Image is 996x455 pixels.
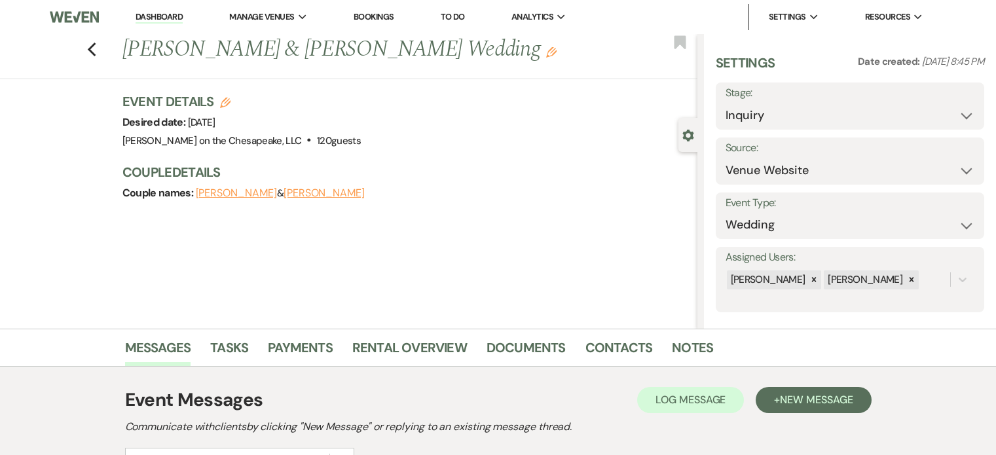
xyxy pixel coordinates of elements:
[682,128,694,141] button: Close lead details
[125,386,263,414] h1: Event Messages
[726,139,974,158] label: Source:
[716,54,775,82] h3: Settings
[824,270,904,289] div: [PERSON_NAME]
[780,393,853,407] span: New Message
[122,134,302,147] span: [PERSON_NAME] on the Chesapeake, LLC
[655,393,726,407] span: Log Message
[317,134,361,147] span: 120 guests
[511,10,553,24] span: Analytics
[188,116,215,129] span: [DATE]
[672,337,713,366] a: Notes
[769,10,806,24] span: Settings
[136,11,183,24] a: Dashboard
[122,186,196,200] span: Couple names:
[922,55,984,68] span: [DATE] 8:45 PM
[354,11,394,22] a: Bookings
[122,92,361,111] h3: Event Details
[546,46,557,58] button: Edit
[125,337,191,366] a: Messages
[585,337,653,366] a: Contacts
[196,188,277,198] button: [PERSON_NAME]
[196,187,365,200] span: &
[122,34,578,65] h1: [PERSON_NAME] & [PERSON_NAME] Wedding
[756,387,871,413] button: +New Message
[284,188,365,198] button: [PERSON_NAME]
[727,270,807,289] div: [PERSON_NAME]
[122,115,188,129] span: Desired date:
[50,3,99,31] img: Weven Logo
[637,387,744,413] button: Log Message
[441,11,465,22] a: To Do
[726,194,974,213] label: Event Type:
[858,55,922,68] span: Date created:
[268,337,333,366] a: Payments
[726,84,974,103] label: Stage:
[487,337,566,366] a: Documents
[352,337,467,366] a: Rental Overview
[125,419,872,435] h2: Communicate with clients by clicking "New Message" or replying to an existing message thread.
[122,163,684,181] h3: Couple Details
[210,337,248,366] a: Tasks
[726,248,974,267] label: Assigned Users:
[865,10,910,24] span: Resources
[229,10,294,24] span: Manage Venues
